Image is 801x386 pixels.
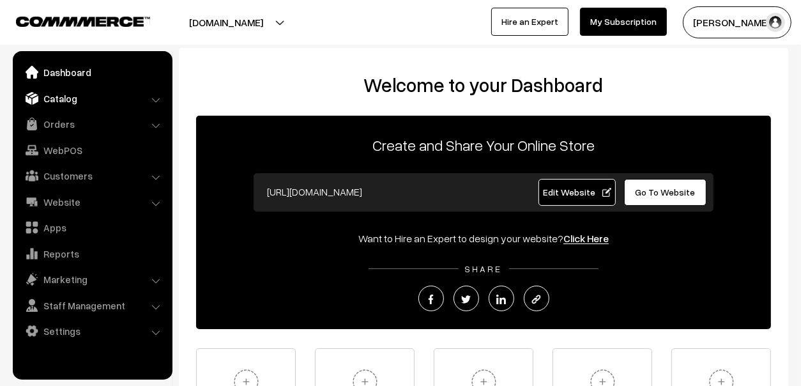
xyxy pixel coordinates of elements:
[16,17,150,26] img: COMMMERCE
[624,179,706,206] a: Go To Website
[16,190,168,213] a: Website
[580,8,667,36] a: My Subscription
[459,263,509,274] span: SHARE
[766,13,785,32] img: user
[16,294,168,317] a: Staff Management
[491,8,568,36] a: Hire an Expert
[16,139,168,162] a: WebPOS
[16,268,168,291] a: Marketing
[683,6,791,38] button: [PERSON_NAME]…
[16,61,168,84] a: Dashboard
[196,231,771,246] div: Want to Hire an Expert to design your website?
[16,13,128,28] a: COMMMERCE
[16,242,168,265] a: Reports
[563,232,609,245] a: Click Here
[16,164,168,187] a: Customers
[538,179,616,206] a: Edit Website
[636,187,696,197] span: Go To Website
[16,216,168,239] a: Apps
[192,73,775,96] h2: Welcome to your Dashboard
[16,112,168,135] a: Orders
[543,187,611,197] span: Edit Website
[16,87,168,110] a: Catalog
[196,134,771,157] p: Create and Share Your Online Store
[144,6,308,38] button: [DOMAIN_NAME]
[16,320,168,343] a: Settings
